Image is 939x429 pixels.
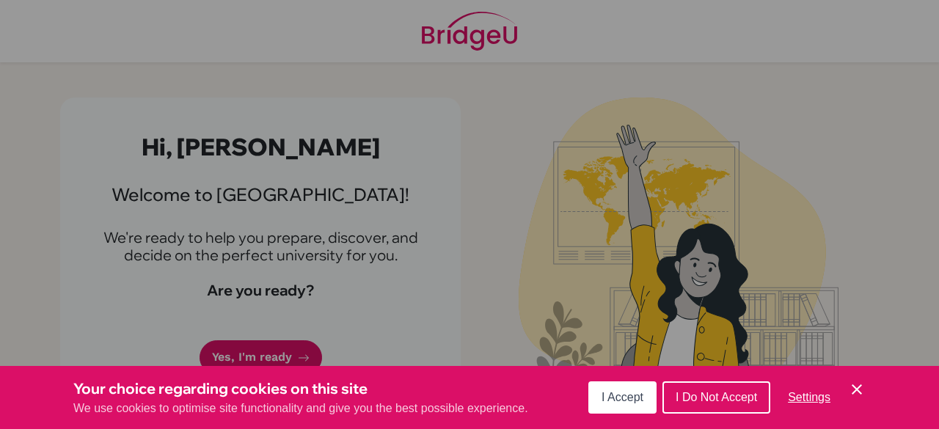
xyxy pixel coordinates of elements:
span: Settings [788,391,830,403]
button: Save and close [848,381,866,398]
p: We use cookies to optimise site functionality and give you the best possible experience. [73,400,528,417]
button: Settings [776,383,842,412]
span: I Do Not Accept [676,391,757,403]
h3: Your choice regarding cookies on this site [73,378,528,400]
button: I Do Not Accept [662,381,770,414]
button: I Accept [588,381,657,414]
span: I Accept [602,391,643,403]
